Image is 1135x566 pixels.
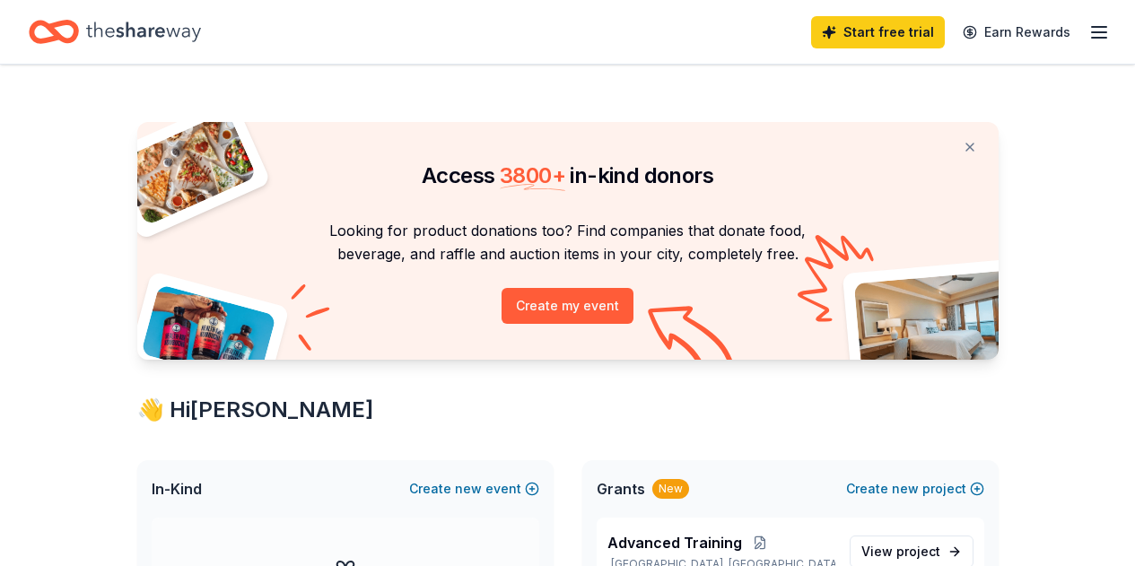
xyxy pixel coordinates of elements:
p: Looking for product donations too? Find companies that donate food, beverage, and raffle and auct... [159,219,977,266]
button: Createnewevent [409,478,539,500]
span: project [896,544,940,559]
span: new [455,478,482,500]
span: new [892,478,919,500]
a: Start free trial [811,16,945,48]
img: Curvy arrow [648,306,738,373]
a: Earn Rewards [952,16,1081,48]
span: 3800 + [500,162,565,188]
span: Access in-kind donors [422,162,713,188]
span: View [861,541,940,562]
button: Createnewproject [846,478,984,500]
button: Create my event [502,288,633,324]
div: New [652,479,689,499]
span: In-Kind [152,478,202,500]
span: Grants [597,478,645,500]
span: Advanced Training [607,532,742,553]
img: Pizza [117,111,257,226]
a: Home [29,11,201,53]
div: 👋 Hi [PERSON_NAME] [137,396,999,424]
